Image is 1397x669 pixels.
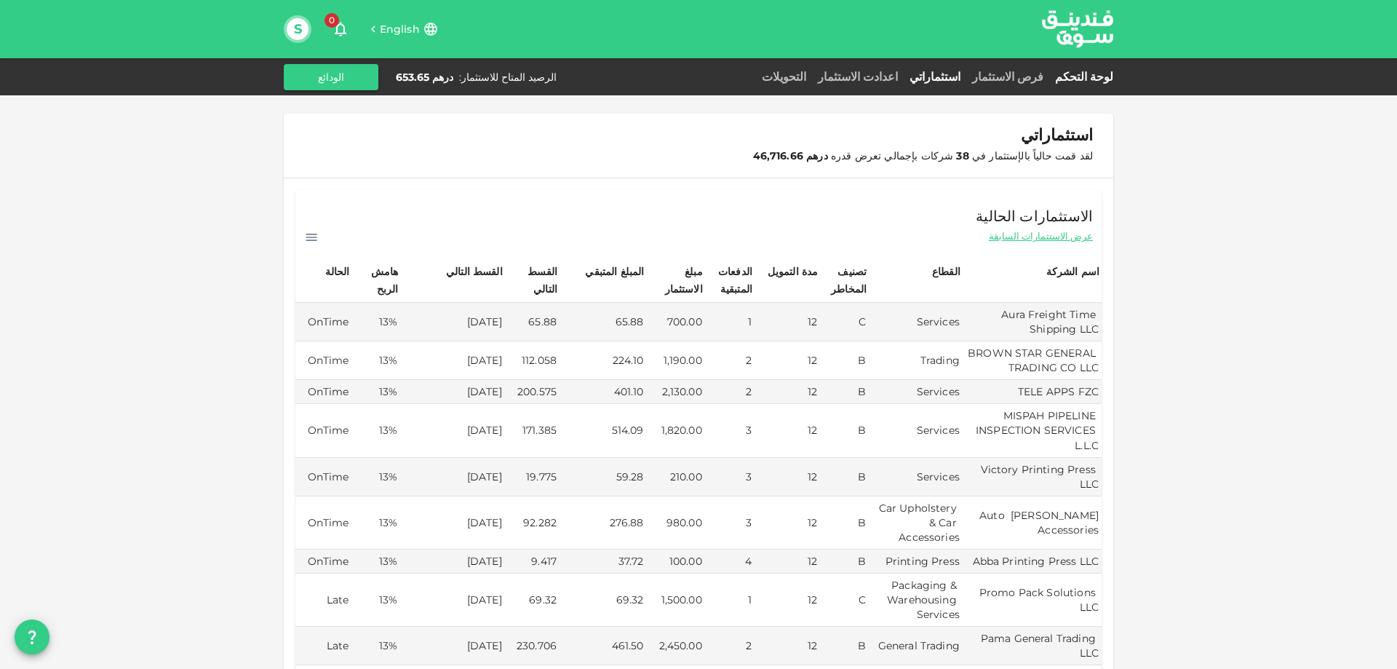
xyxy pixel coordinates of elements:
strong: 38 [956,149,968,162]
td: 13% [352,404,401,457]
td: OnTime [295,380,352,404]
div: القطاع [924,263,960,280]
td: 1 [705,574,755,627]
div: الحالة [314,263,350,280]
td: [DATE] [400,380,504,404]
strong: درهم 46,716.66 [753,149,828,162]
td: 461.50 [560,627,646,665]
td: 2,130.00 [646,380,704,404]
a: لوحة التحكم [1049,70,1113,84]
span: استثماراتي [1021,125,1093,146]
td: Services [869,380,963,404]
td: Trading [869,341,963,380]
td: OnTime [295,496,352,550]
button: الودائع [284,64,378,90]
td: 13% [352,458,401,496]
td: 65.88 [560,303,646,341]
span: لقد قمت حالياً بالإستثمار في شركات بإجمالي تعرض قدره [753,149,1093,162]
td: 19.775 [505,458,560,496]
td: 12 [755,341,820,380]
td: B [820,404,869,457]
td: Printing Press [869,550,963,574]
td: Abba Printing Press LLC [963,550,1102,574]
td: 13% [352,550,401,574]
div: تصنيف المخاطر [822,263,867,298]
td: Services [869,303,963,341]
td: 1,500.00 [646,574,704,627]
td: [DATE] [400,627,504,665]
td: [DATE] [400,574,504,627]
td: 1 [705,303,755,341]
td: B [820,550,869,574]
td: 12 [755,404,820,457]
td: 13% [352,303,401,341]
td: B [820,627,869,665]
td: Late [295,574,352,627]
div: الدفعات المتبقية [707,263,752,298]
td: 9.417 [505,550,560,574]
span: عرض الاستثمارات السابقة [989,229,1093,243]
td: 2 [705,380,755,404]
div: مدة التمويل [768,263,819,280]
div: المبلغ المتبقي [585,263,644,280]
td: 12 [755,627,820,665]
td: 100.00 [646,550,704,574]
td: OnTime [295,404,352,457]
div: درهم 653.65 [396,70,453,84]
img: logo [1023,1,1132,57]
td: Pama General Trading LLC [963,627,1102,665]
div: الرصيد المتاح للاستثمار : [459,70,557,84]
td: 59.28 [560,458,646,496]
td: 65.88 [505,303,560,341]
td: [DATE] [400,341,504,380]
td: 12 [755,458,820,496]
a: logo [1042,1,1113,57]
td: 92.282 [505,496,560,550]
td: 224.10 [560,341,646,380]
td: Late [295,627,352,665]
td: BROWN STAR GENERAL TRADING CO LLC [963,341,1102,380]
span: الاستثمارات الحالية [976,205,1093,228]
td: 230.706 [505,627,560,665]
td: 12 [755,496,820,550]
td: Promo Pack Solutions LLC [963,574,1102,627]
td: 2 [705,627,755,665]
button: 0 [326,15,355,44]
td: 980.00 [646,496,704,550]
td: C [820,303,869,341]
div: اسم الشركة [1046,263,1100,280]
span: English [380,23,420,36]
td: 3 [705,404,755,457]
td: OnTime [295,458,352,496]
td: [PERSON_NAME] Auto Accessories [963,496,1102,550]
td: 13% [352,341,401,380]
td: 210.00 [646,458,704,496]
td: Packaging & Warehousing Services [869,574,963,627]
td: B [820,380,869,404]
td: Aura Freight Time Shipping LLC [963,303,1102,341]
td: 12 [755,574,820,627]
td: 13% [352,574,401,627]
td: MISPAH PIPELINE INSPECTION SERVICES L.L.C [963,404,1102,457]
td: [DATE] [400,404,504,457]
span: 0 [325,13,339,28]
div: هامش الربح [354,263,399,298]
td: OnTime [295,550,352,574]
div: القسط التالي [507,263,557,298]
td: 276.88 [560,496,646,550]
td: 13% [352,627,401,665]
div: مبلغ الاستثمار [648,263,702,298]
td: 1,190.00 [646,341,704,380]
td: 514.09 [560,404,646,457]
a: فرص الاستثمار [966,70,1049,84]
td: C [820,574,869,627]
td: 171.385 [505,404,560,457]
td: 1,820.00 [646,404,704,457]
td: 69.32 [560,574,646,627]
